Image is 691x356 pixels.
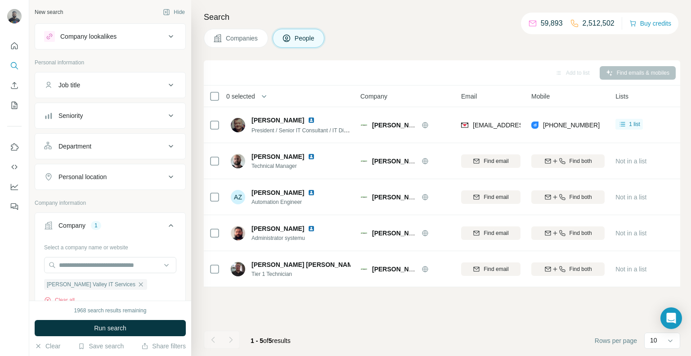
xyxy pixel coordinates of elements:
button: Find email [461,226,520,240]
img: provider datagma logo [531,121,538,130]
div: Job title [58,81,80,90]
p: Personal information [35,59,186,67]
img: Logo of Hudson Valley IT Services [360,266,368,273]
span: [PHONE_NUMBER] [543,122,600,129]
img: Avatar [7,9,22,23]
img: LinkedIn logo [308,117,315,124]
button: Find both [531,154,605,168]
span: [PERSON_NAME] [251,152,304,161]
button: Dashboard [7,179,22,195]
span: [PERSON_NAME] Valley IT Services [372,158,480,165]
span: Find both [570,157,592,165]
span: Mobile [531,92,550,101]
button: Company1 [35,215,185,240]
img: Logo of Hudson Valley IT Services [360,230,368,237]
span: Administrator systemu [251,234,326,242]
button: Share filters [141,342,186,351]
button: Hide [157,5,191,19]
img: LinkedIn logo [308,189,315,196]
span: of [263,337,269,344]
img: Avatar [231,262,245,276]
button: Save search [78,342,124,351]
span: Find email [484,193,508,201]
button: Enrich CSV [7,77,22,94]
span: [PERSON_NAME] [251,116,304,125]
button: Clear [35,342,60,351]
button: Personal location [35,166,185,188]
span: President / Senior IT Consultant / IT Director [251,126,358,134]
button: Run search [35,320,186,336]
button: Job title [35,74,185,96]
span: People [295,34,315,43]
span: 1 list [629,120,640,128]
span: Not in a list [615,194,646,201]
span: Find email [484,229,508,237]
button: Find both [531,190,605,204]
button: Clear all [44,296,75,304]
button: Use Surfe on LinkedIn [7,139,22,155]
span: results [251,337,291,344]
button: Find both [531,226,605,240]
span: 0 selected [226,92,255,101]
button: Use Surfe API [7,159,22,175]
button: Company lookalikes [35,26,185,47]
div: AZ [231,190,245,204]
button: Find email [461,190,520,204]
span: [EMAIL_ADDRESS][DOMAIN_NAME] [473,122,579,129]
div: Personal location [58,172,107,181]
span: [PERSON_NAME] Valley IT Services [372,122,480,129]
span: Find email [484,265,508,273]
span: Technical Manager [251,162,326,170]
div: 1 [91,221,101,230]
img: Avatar [231,118,245,132]
button: Find email [461,262,520,276]
span: Find email [484,157,508,165]
span: Rows per page [595,336,637,345]
span: Not in a list [615,158,646,165]
span: [PERSON_NAME] Valley IT Services [372,194,480,201]
div: 1968 search results remaining [74,306,147,315]
div: Select a company name or website [44,240,176,252]
span: [PERSON_NAME] [PERSON_NAME] [251,260,359,269]
div: Department [58,142,91,151]
span: Find both [570,265,592,273]
p: 59,893 [541,18,563,29]
span: Lists [615,92,628,101]
button: My lists [7,97,22,113]
span: Find both [570,193,592,201]
button: Find email [461,154,520,168]
img: Logo of Hudson Valley IT Services [360,194,368,201]
img: LinkedIn logo [308,225,315,232]
img: Avatar [231,226,245,240]
p: 2,512,502 [583,18,615,29]
span: Email [461,92,477,101]
span: [PERSON_NAME] Valley IT Services [372,230,480,237]
button: Search [7,58,22,74]
div: Company [58,221,85,230]
img: provider findymail logo [461,121,468,130]
span: Companies [226,34,259,43]
span: Run search [94,324,126,333]
button: Feedback [7,198,22,215]
div: Open Intercom Messenger [660,307,682,329]
span: [PERSON_NAME] Valley IT Services [372,266,480,273]
span: [PERSON_NAME] Valley IT Services [47,280,135,288]
button: Buy credits [629,17,671,30]
img: LinkedIn logo [308,153,315,160]
div: New search [35,8,63,16]
h4: Search [204,11,680,23]
button: Department [35,135,185,157]
div: Company lookalikes [60,32,117,41]
img: Logo of Hudson Valley IT Services [360,158,368,165]
p: Company information [35,199,186,207]
span: Automation Engineer [251,198,326,206]
span: Find both [570,229,592,237]
button: Quick start [7,38,22,54]
p: 10 [650,336,657,345]
span: 1 - 5 [251,337,263,344]
img: Logo of Hudson Valley IT Services [360,122,368,129]
span: Not in a list [615,230,646,237]
button: Seniority [35,105,185,126]
span: [PERSON_NAME] [251,224,304,233]
span: [PERSON_NAME] [251,188,304,197]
